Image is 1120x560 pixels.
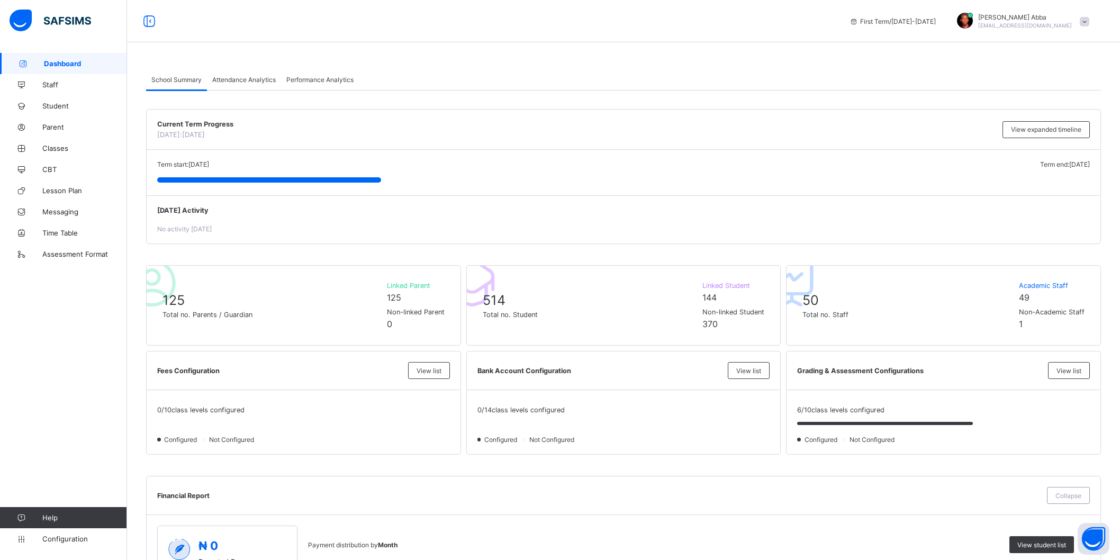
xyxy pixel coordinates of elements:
span: 0 [387,319,392,329]
span: Messaging [42,207,127,216]
span: Grading & Assessment Configurations [797,367,1043,375]
span: Non-linked Student [702,308,764,316]
span: [DATE] Activity [157,206,1090,214]
span: Parent [42,123,127,131]
span: 514 [483,292,505,308]
span: 125 [387,292,401,303]
span: Not Configured [528,436,577,444]
span: Academic Staff [1019,282,1085,290]
span: Configuration [42,535,127,543]
span: Term start: [DATE] [157,160,209,168]
span: Fees Configuration [157,367,403,375]
span: Configured [803,436,841,444]
span: View list [736,367,761,375]
span: 125 [162,292,185,308]
span: Total no. Student [483,311,698,319]
span: Configured [163,436,200,444]
span: [DATE]: [DATE] [157,131,205,139]
span: Classes [42,144,127,152]
span: Current Term Progress [157,120,997,128]
span: View expanded timeline [1011,125,1081,133]
span: Collapse [1055,492,1081,500]
span: View list [417,367,441,375]
span: Not Configured [848,436,898,444]
span: 50 [802,292,819,308]
span: Attendance Analytics [212,76,276,84]
span: Time Table [42,229,127,237]
span: Term end: [DATE] [1040,160,1090,168]
span: Total no. Staff [802,311,1014,319]
button: Open asap [1078,523,1109,555]
span: Non-Academic Staff [1019,308,1085,316]
span: 1 [1019,319,1023,329]
span: Student [42,102,127,110]
span: 49 [1019,292,1029,303]
span: Staff [42,80,127,89]
span: [EMAIL_ADDRESS][DOMAIN_NAME] [978,22,1072,29]
span: Configured [483,436,520,444]
span: 0 / 10 class levels configured [157,406,245,414]
span: School Summary [151,76,202,84]
span: Performance Analytics [286,76,354,84]
span: 370 [702,319,718,329]
span: Non-linked Parent [387,308,445,316]
span: 144 [702,292,717,303]
span: Lesson Plan [42,186,127,195]
span: CBT [42,165,127,174]
img: safsims [10,10,91,32]
span: Dashboard [44,59,127,68]
span: 0 / 14 class levels configured [477,406,565,414]
span: Linked Student [702,282,764,290]
b: Month [378,541,398,549]
span: Linked Parent [387,282,445,290]
div: RabeAbba [946,13,1095,30]
span: No activity [DATE] [157,225,212,233]
span: Bank Account Configuration [477,367,723,375]
span: Help [42,513,127,522]
span: View student list [1017,541,1066,549]
span: ₦ 0 [198,539,218,553]
span: Total no. Parents / Guardian [162,311,382,319]
span: View list [1056,367,1081,375]
span: Not Configured [208,436,257,444]
span: session/term information [850,17,936,25]
span: 6 / 10 class levels configured [797,406,884,414]
span: Assessment Format [42,250,127,258]
img: expected-2.4343d3e9d0c965b919479240f3db56ac.svg [168,539,191,560]
span: [PERSON_NAME] Abba [978,13,1072,21]
span: Financial Report [157,492,1042,500]
span: Payment distribution by [308,541,398,549]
